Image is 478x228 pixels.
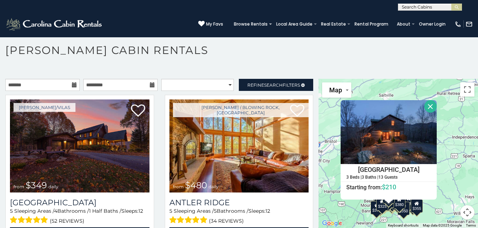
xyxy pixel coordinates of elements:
[460,205,474,219] button: Map camera controls
[329,86,342,94] span: Map
[322,82,351,98] button: Change map style
[455,21,462,28] img: phone-regular-white.png
[14,184,24,189] span: from
[411,199,423,213] div: $355
[26,180,47,190] span: $349
[239,79,313,91] a: RefineSearchFilters
[351,19,392,29] a: Rental Program
[341,164,437,191] a: [GEOGRAPHIC_DATA] 3 Beds | 3 Baths | 13 Guests Starting from:$210
[10,208,13,214] span: 5
[185,180,207,190] span: $480
[376,197,388,211] div: $325
[169,207,309,226] div: Sleeping Areas / Bathrooms / Sleeps:
[14,103,75,112] a: [PERSON_NAME]/Vilas
[403,194,415,208] div: $930
[10,99,149,192] img: Diamond Creek Lodge
[393,19,414,29] a: About
[173,184,184,189] span: from
[415,19,449,29] a: Owner Login
[173,103,309,117] a: [PERSON_NAME] / Blowing Rock, [GEOGRAPHIC_DATA]
[10,99,149,192] a: Diamond Creek Lodge from $349 daily
[89,208,121,214] span: 1 Half Baths /
[341,164,436,175] h4: [GEOGRAPHIC_DATA]
[10,198,149,207] a: [GEOGRAPHIC_DATA]
[273,19,316,29] a: Local Area Guide
[382,183,396,191] span: $210
[346,175,362,180] h5: 3 Beds |
[317,19,350,29] a: Real Estate
[266,208,270,214] span: 12
[371,201,383,215] div: $375
[50,216,84,226] span: (52 reviews)
[460,82,474,97] button: Toggle fullscreen view
[169,208,172,214] span: 5
[424,100,437,113] button: Close
[169,198,309,207] a: Antler Ridge
[198,21,223,28] a: My Favs
[10,198,149,207] h3: Diamond Creek Lodge
[466,21,473,28] img: mail-regular-white.png
[466,223,476,227] a: Terms (opens in new tab)
[230,19,271,29] a: Browse Rentals
[393,195,405,209] div: $380
[48,184,58,189] span: daily
[169,99,309,192] a: Antler Ridge from $480 daily
[320,219,344,228] a: Open this area in Google Maps (opens a new window)
[5,17,104,31] img: White-1-2.png
[341,100,437,164] img: Willow Valley View
[214,208,217,214] span: 5
[206,21,223,27] span: My Favs
[423,223,462,227] span: Map data ©2025 Google
[264,82,283,88] span: Search
[320,219,344,228] img: Google
[209,216,244,226] span: (34 reviews)
[169,99,309,192] img: Antler Ridge
[10,207,149,226] div: Sleeping Areas / Bathrooms / Sleeps:
[131,104,145,119] a: Add to favorites
[362,175,378,180] h5: 3 Baths |
[388,223,419,228] button: Keyboard shortcuts
[247,82,300,88] span: Refine Filters
[54,208,57,214] span: 4
[378,175,398,180] h5: 13 Guests
[209,184,219,189] span: daily
[341,184,436,191] h6: Starting from:
[138,208,143,214] span: 12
